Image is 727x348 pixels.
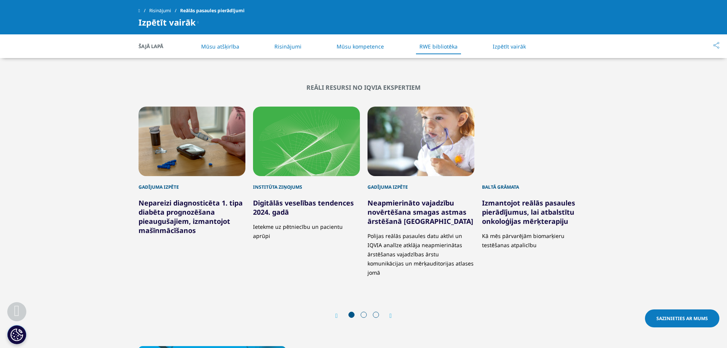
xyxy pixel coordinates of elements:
[201,43,239,50] a: Mūsu atšķirība
[253,107,360,277] div: 2 / 12
[482,198,575,226] a: Izmantojot reālās pasaules pierādījumus, lai atbalstītu onkoloģijas mērķterapiju
[253,198,354,217] a: Digitālās veselības tendences 2024. gadā
[368,184,408,190] font: Gadījuma izpēte
[368,198,473,226] a: Neapmierināto vajadzību novērtēšana smagas astmas ārstēšanā [GEOGRAPHIC_DATA]
[139,107,245,277] div: 1 / 12
[149,4,180,18] a: Risinājumi
[482,107,589,277] div: 4 / 12
[645,309,719,327] a: Sazinieties ar mums
[139,184,179,190] font: Gadījuma izpēte
[180,7,245,14] font: Reālās pasaules pierādījumi
[149,7,171,14] font: Risinājumi
[656,315,708,322] font: Sazinieties ar mums
[482,184,519,190] font: Baltā grāmata
[274,43,301,50] a: Risinājumi
[306,83,421,92] font: Reāli resursi no IQVIA ekspertiem
[253,223,343,240] font: Ietekme uz pētniecību un pacientu aprūpi
[139,16,196,28] font: Izpētīt vairāk
[368,232,474,276] font: Polijas reālās pasaules datu aktīvi un IQVIA analīze atklāja neapmierinātas ārstēšanas vajadzības...
[139,198,243,235] a: Nepareizi diagnosticēta 1. tipa diabēta prognozēšana pieaugušajiem, izmantojot mašīnmācīšanos
[493,43,526,50] a: Izpētīt vairāk
[368,107,474,277] div: 3 / 12
[7,325,26,344] button: Sīkfailu ieraksti
[253,184,302,190] font: Institūta ziņojums
[419,43,458,50] a: RWE bibliotēka
[337,43,384,50] a: Mūsu kompetence
[382,312,392,319] div: Nākamais slaids
[482,232,564,249] font: Kā mēs pārvarējām biomarķieru testēšanas atpalicību
[335,312,345,319] div: Iepriekšējais slaids
[139,43,163,50] font: Šajā lapā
